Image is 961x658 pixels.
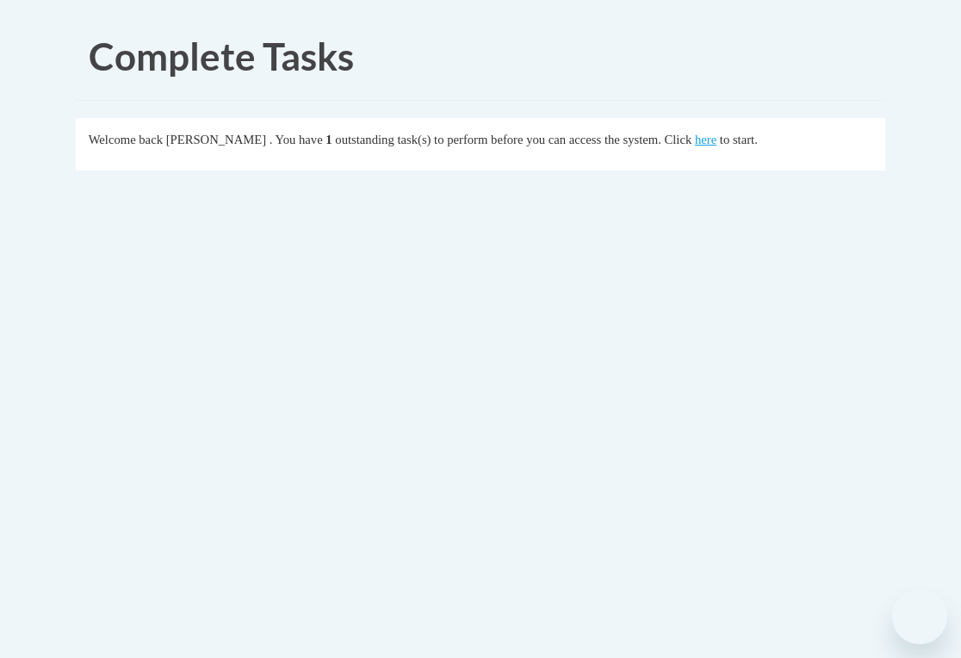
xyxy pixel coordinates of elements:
[695,133,716,146] a: here
[335,133,691,146] span: outstanding task(s) to perform before you can access the system. Click
[720,133,758,146] span: to start.
[325,133,332,146] span: 1
[89,133,163,146] span: Welcome back
[270,133,323,146] span: . You have
[892,589,947,644] iframe: Button to launch messaging window
[166,133,266,146] span: [PERSON_NAME]
[89,34,354,78] span: Complete Tasks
